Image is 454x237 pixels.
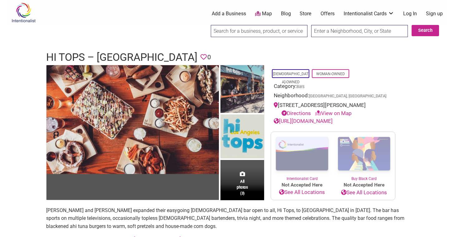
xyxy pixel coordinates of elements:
input: Search for a business, product, or service [211,25,307,37]
input: Enter a Neighborhood, City, or State [311,25,408,37]
a: Bars [297,84,305,89]
a: View on Map [315,110,352,116]
span: 0 [207,52,211,62]
div: Neighborhood: [274,92,392,101]
a: Woman-Owned [316,72,345,76]
a: Intentionalist Card [271,132,333,181]
p: [PERSON_NAME] and [PERSON_NAME] expanded their easygoing [DEMOGRAPHIC_DATA] bar open to all, Hi T... [46,206,408,230]
a: Sign up [426,10,443,17]
a: See All Locations [271,188,333,196]
a: See All Locations [333,189,395,197]
a: Log In [403,10,417,17]
span: Not Accepted Here [333,181,395,189]
a: Directions [282,110,311,116]
a: Store [300,10,312,17]
a: Blog [281,10,291,17]
a: [DEMOGRAPHIC_DATA]-Owned [273,72,308,84]
a: Add a Business [212,10,246,17]
span: All photos (3) [237,178,248,196]
a: Buy Black Card [333,132,395,182]
a: Intentionalist Cards [344,10,394,17]
span: [GEOGRAPHIC_DATA], [GEOGRAPHIC_DATA] [309,94,386,98]
span: Not Accepted Here [271,181,333,189]
a: Map [255,10,272,17]
img: Buy Black Card [333,132,395,176]
div: [STREET_ADDRESS][PERSON_NAME] [274,101,392,117]
img: Intentionalist Card [271,132,333,176]
img: Intentionalist [9,2,38,23]
div: Category: [274,82,392,92]
h1: Hi Tops – [GEOGRAPHIC_DATA] [46,50,197,65]
a: Offers [321,10,335,17]
button: Search [412,25,439,36]
a: [URL][DOMAIN_NAME] [274,118,333,124]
